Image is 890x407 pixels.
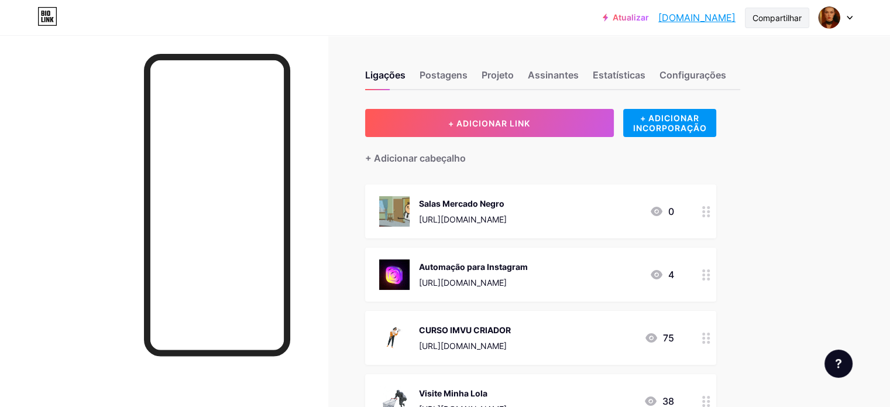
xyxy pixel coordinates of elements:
font: [URL][DOMAIN_NAME] [419,278,507,288]
font: [URL][DOMAIN_NAME] [419,341,507,351]
font: Visite Minha Lola [419,388,487,398]
font: Automação para Instagram [419,262,528,272]
img: Seyre imvu [818,6,840,29]
font: + ADICIONAR LINK [448,118,530,128]
font: Salas Mercado Negro [419,199,504,208]
font: Projeto [482,69,514,81]
button: + ADICIONAR LINK [365,109,614,137]
font: 75 [663,332,674,344]
img: Salas Mercado Negro [379,196,410,227]
font: [DOMAIN_NAME] [658,12,736,23]
font: Estatísticas [593,69,645,81]
font: Assinantes [528,69,579,81]
font: Atualizar [613,12,649,22]
font: + ADICIONAR INCORPORAÇÃO [633,113,706,133]
font: [URL][DOMAIN_NAME] [419,214,507,224]
font: Ligações [365,69,406,81]
img: Automação para Instagram [379,259,410,290]
font: 38 [662,395,674,407]
font: Configurações [659,69,726,81]
font: 0 [668,206,674,217]
font: Compartilhar [752,13,802,23]
font: CURSO IMVU CRIADOR [419,325,511,335]
a: [DOMAIN_NAME] [658,11,736,25]
font: + Adicionar cabeçalho [365,152,466,164]
font: 4 [668,269,674,281]
img: CURSO IMVU CRIADOR [379,323,410,353]
font: Postagens [420,69,468,81]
